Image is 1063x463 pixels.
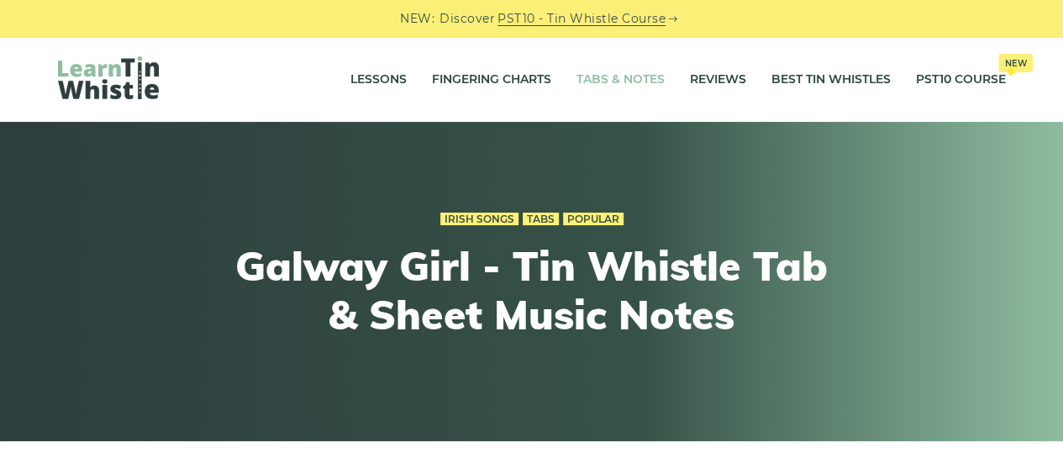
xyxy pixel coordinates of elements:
span: New [998,54,1033,72]
img: LearnTinWhistle.com [58,56,159,99]
a: Reviews [690,59,746,101]
a: Tabs [523,213,559,226]
a: Popular [563,213,624,226]
h1: Galway Girl - Tin Whistle Tab & Sheet Music Notes [223,242,841,339]
a: Fingering Charts [432,59,551,101]
a: Irish Songs [440,213,518,226]
a: Best Tin Whistles [771,59,891,101]
a: Tabs & Notes [576,59,665,101]
a: PST10 CourseNew [916,59,1006,101]
a: Lessons [350,59,407,101]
